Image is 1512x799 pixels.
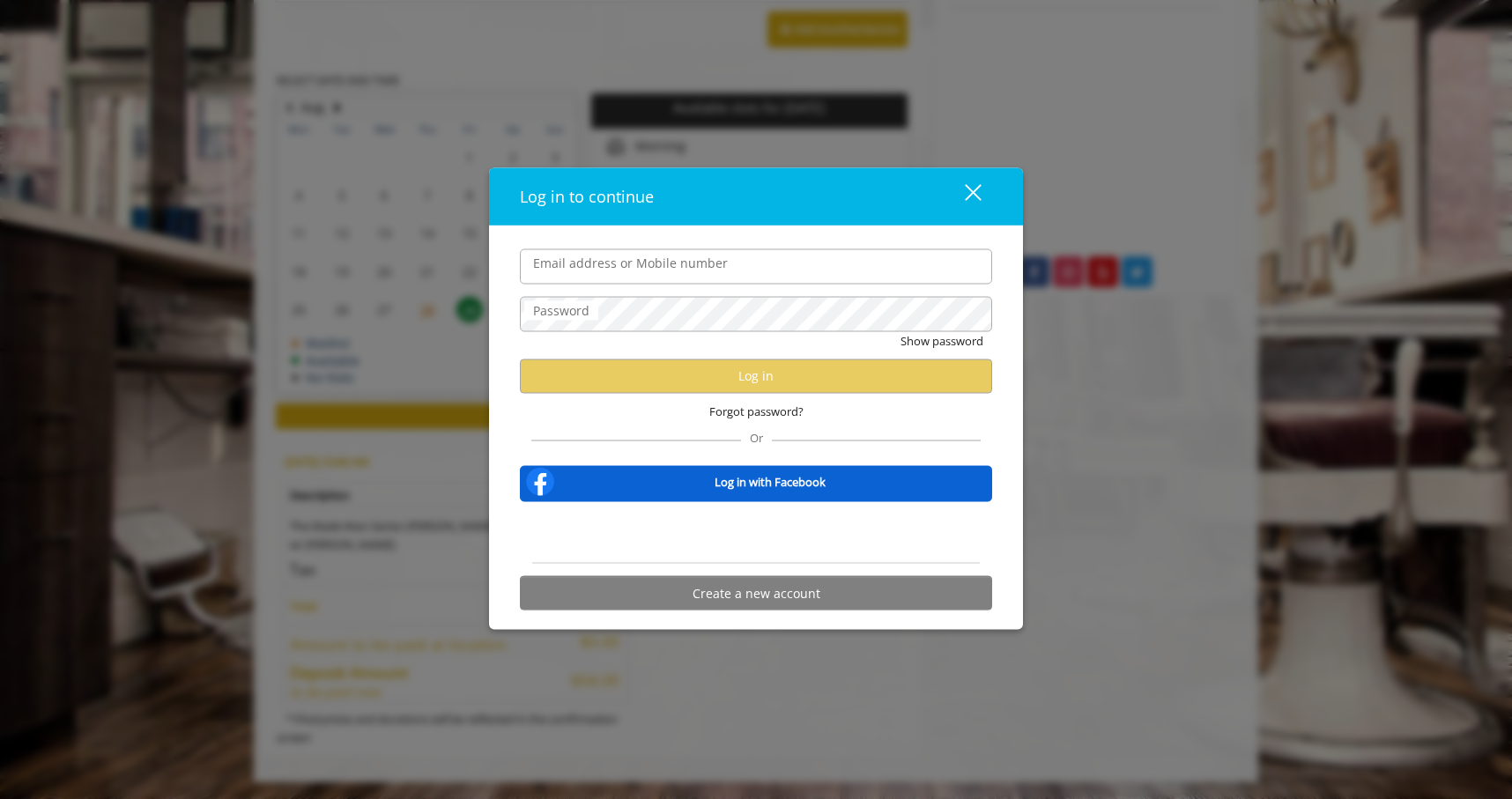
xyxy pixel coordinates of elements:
[520,248,992,284] input: Email address or Mobile number
[709,402,804,420] span: Forgot password?
[520,576,992,610] button: Create a new account
[520,296,992,331] input: Password
[667,514,846,552] iframe: Sign in with Google Button
[715,473,826,492] b: Log in with Facebook
[741,430,772,446] span: Or
[901,331,983,350] button: Show password
[932,178,992,214] button: close dialog
[945,183,980,210] div: close dialog
[520,185,654,206] span: Log in to continue
[520,359,992,393] button: Log in
[523,464,558,499] img: facebook-logo
[524,300,598,320] label: Password
[524,253,737,272] label: Email address or Mobile number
